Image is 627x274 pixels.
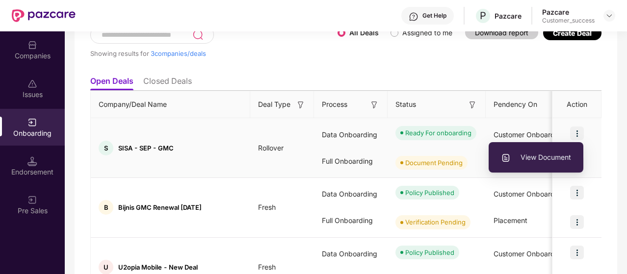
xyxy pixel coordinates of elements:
div: S [99,141,113,155]
span: Customer Onboarding [494,249,565,258]
span: Bijnis GMC Renewal [DATE] [118,203,202,211]
img: svg+xml;base64,PHN2ZyB3aWR0aD0iMjQiIGhlaWdodD0iMjUiIHZpZXdCb3g9IjAgMCAyNCAyNSIgZmlsbD0ibm9uZSIgeG... [192,29,204,41]
div: Get Help [422,12,446,20]
span: 3 companies/deals [151,50,206,57]
img: svg+xml;base64,PHN2ZyB3aWR0aD0iMTQuNSIgaGVpZ2h0PSIxNC41IiB2aWV3Qm94PSIwIDAgMTYgMTYiIGZpbGw9Im5vbm... [27,156,37,166]
span: Rollover [250,144,291,152]
span: Placement [494,216,527,224]
img: svg+xml;base64,PHN2ZyBpZD0iQ29tcGFuaWVzIiB4bWxucz0iaHR0cDovL3d3dy53My5vcmcvMjAwMC9zdmciIHdpZHRoPS... [27,40,37,50]
div: Customer_success [542,17,595,25]
div: Data Onboarding [314,181,388,207]
div: Data Onboarding [314,122,388,148]
span: Customer Onboarding [494,130,565,139]
img: svg+xml;base64,PHN2ZyBpZD0iRHJvcGRvd24tMzJ4MzIiIHhtbG5zPSJodHRwOi8vd3d3LnczLm9yZy8yMDAwL3N2ZyIgd2... [605,12,613,20]
div: Ready For onboarding [405,128,471,138]
img: svg+xml;base64,PHN2ZyB3aWR0aD0iMjAiIGhlaWdodD0iMjAiIHZpZXdCb3g9IjAgMCAyMCAyMCIgZmlsbD0ibm9uZSIgeG... [27,195,37,205]
div: Full Onboarding [314,207,388,234]
th: Company/Deal Name [91,91,250,118]
span: Fresh [250,203,284,211]
div: Showing results for [90,50,338,57]
div: Full Onboarding [314,148,388,174]
div: Verification Pending [405,217,466,227]
span: Fresh [250,263,284,271]
span: P [480,10,486,22]
div: Policy Published [405,248,454,257]
span: View Document [501,152,571,163]
img: svg+xml;base64,PHN2ZyBpZD0iSGVscC0zMngzMiIgeG1sbnM9Imh0dHA6Ly93d3cudzMub3JnLzIwMDAvc3ZnIiB3aWR0aD... [409,12,418,22]
span: Process [322,99,347,110]
img: svg+xml;base64,PHN2ZyB3aWR0aD0iMTYiIGhlaWdodD0iMTYiIHZpZXdCb3g9IjAgMCAxNiAxNiIgZmlsbD0ibm9uZSIgeG... [369,100,379,110]
img: svg+xml;base64,PHN2ZyB3aWR0aD0iMTYiIGhlaWdodD0iMTYiIHZpZXdCb3g9IjAgMCAxNiAxNiIgZmlsbD0ibm9uZSIgeG... [296,100,306,110]
div: B [99,200,113,215]
img: New Pazcare Logo [12,9,76,22]
div: Data Onboarding [314,241,388,267]
div: Pazcare [495,11,522,21]
img: svg+xml;base64,PHN2ZyBpZD0iSXNzdWVzX2Rpc2FibGVkIiB4bWxucz0iaHR0cDovL3d3dy53My5vcmcvMjAwMC9zdmciIH... [27,79,37,89]
img: icon [570,186,584,199]
div: Create Deal [553,29,592,37]
div: Document Pending [405,158,463,168]
img: svg+xml;base64,PHN2ZyB3aWR0aD0iMjAiIGhlaWdodD0iMjAiIHZpZXdCb3g9IjAgMCAyMCAyMCIgZmlsbD0ibm9uZSIgeG... [27,118,37,127]
span: Status [395,99,416,110]
li: Open Deals [90,76,133,90]
span: SISA - SEP - GMC [118,144,174,152]
img: icon [570,246,584,259]
button: Download report [465,26,538,39]
img: icon [570,215,584,229]
img: icon [570,126,584,140]
span: Customer Onboarding [494,190,565,198]
span: Deal Type [258,99,290,110]
label: All Deals [349,28,379,37]
li: Closed Deals [143,76,192,90]
span: Pendency On [494,99,537,110]
div: Pazcare [542,7,595,17]
label: Assigned to me [402,28,452,37]
div: Policy Published [405,188,454,198]
img: svg+xml;base64,PHN2ZyBpZD0iVXBsb2FkX0xvZ3MiIGRhdGEtbmFtZT0iVXBsb2FkIExvZ3MiIHhtbG5zPSJodHRwOi8vd3... [501,153,511,163]
span: U2opia Mobile - New Deal [118,263,198,271]
img: svg+xml;base64,PHN2ZyB3aWR0aD0iMTYiIGhlaWdodD0iMTYiIHZpZXdCb3g9IjAgMCAxNiAxNiIgZmlsbD0ibm9uZSIgeG... [468,100,477,110]
th: Action [552,91,601,118]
